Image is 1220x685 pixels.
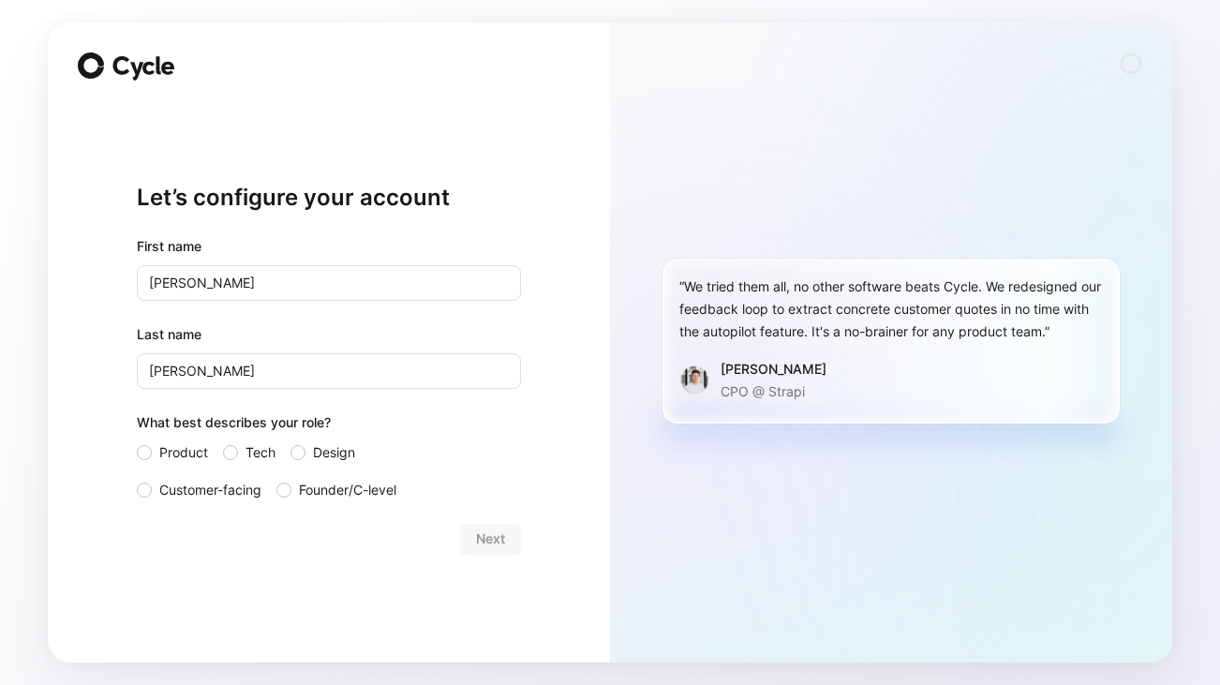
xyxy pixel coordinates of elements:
[137,411,521,441] div: What best describes your role?
[159,441,208,464] span: Product
[245,441,275,464] span: Tech
[721,380,826,403] p: CPO @ Strapi
[137,353,521,389] input: Doe
[721,358,826,380] div: [PERSON_NAME]
[313,441,355,464] span: Design
[137,323,521,346] label: Last name
[137,235,521,258] div: First name
[679,275,1103,343] div: “We tried them all, no other software beats Cycle. We redesigned our feedback loop to extract con...
[159,479,261,501] span: Customer-facing
[137,183,521,213] h1: Let’s configure your account
[137,265,521,301] input: John
[299,479,396,501] span: Founder/C-level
